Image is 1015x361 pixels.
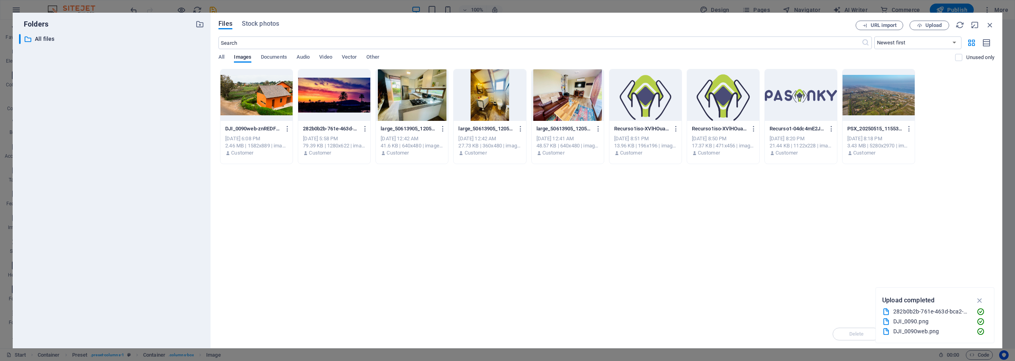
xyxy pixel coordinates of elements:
p: Customer [231,149,253,157]
i: Close [986,21,994,29]
div: [DATE] 12:42 AM [458,135,521,142]
span: Audio [297,52,310,63]
div: [DATE] 8:51 PM [614,135,677,142]
p: Upload completed [882,295,935,306]
span: Other [366,52,379,63]
div: 13.96 KB | 196x196 | image/png [614,142,677,149]
i: Minimize [971,21,979,29]
p: Displays only files that are not in use on the website. Files added during this session can still... [966,54,994,61]
span: Images [234,52,251,63]
p: PSX_20250515_115534-dg2HVSM_nnuYYAeZ0u7vVg.jpg [847,125,903,132]
p: Customer [542,149,565,157]
div: DJI_0090.png [893,317,970,326]
p: DJI_0090web-znREDFyiIaWKn34hjMLvwQ.png [225,125,281,132]
span: All [218,52,224,63]
span: Stock photos [242,19,279,29]
div: 282b0b2b-761e-463d-bca2-1a2ab385057b.jpg [893,307,970,316]
div: DJI_0090web.png [893,327,970,336]
div: 41.6 KB | 640x480 | image/jpeg [381,142,443,149]
p: 282b0b2b-761e-463d-bca2-1a2ab385057b-vEHkVAm8_g3Z8esk0K1X2w.jpg [303,125,358,132]
span: Video [319,52,332,63]
p: large_50613905_1205414856-LCQ2ddu0iQ2E08l9tlJiyg.jpg [458,125,514,132]
p: Customer [387,149,409,157]
i: Reload [956,21,964,29]
span: Vector [342,52,357,63]
p: Customer [620,149,642,157]
div: [DATE] 8:18 PM [847,135,910,142]
p: large_50613905_1205414838-Q7lF0_MzDiK94Pj5GbNYcA.jpg [536,125,592,132]
div: 3.43 MB | 5280x2970 | image/jpeg [847,142,910,149]
div: [DATE] 6:08 PM [225,135,288,142]
p: All files [35,34,190,44]
p: large_50613905_1205414810-MwE2IYppn8dg2vRcvEmm3g.jpg [381,125,436,132]
p: Customer [776,149,798,157]
p: Customer [853,149,875,157]
div: 79.39 KB | 1280x622 | image/jpeg [303,142,366,149]
input: Search [218,36,861,49]
div: 48.57 KB | 640x480 | image/jpeg [536,142,599,149]
span: URL import [871,23,896,28]
div: 2.46 MB | 1582x889 | image/png [225,142,288,149]
span: Files [218,19,232,29]
i: Create new folder [195,20,204,29]
p: Recurso1iso-XVlHOuag2v33sPUh3C9RFg.png [692,125,747,132]
div: [DATE] 5:58 PM [303,135,366,142]
button: URL import [856,21,903,30]
div: ​ [19,34,21,44]
p: Customer [465,149,487,157]
div: [DATE] 8:50 PM [692,135,755,142]
div: [DATE] 12:42 AM [381,135,443,142]
div: 17.37 KB | 471x456 | image/png [692,142,755,149]
div: [DATE] 12:41 AM [536,135,599,142]
div: 27.73 KB | 360x480 | image/jpeg [458,142,521,149]
div: 21.44 KB | 1122x228 | image/png [770,142,832,149]
p: Folders [19,19,48,29]
div: [DATE] 8:20 PM [770,135,832,142]
p: Customer [309,149,331,157]
p: Recurso1-04dc4mE2JEZPZ6KdXiV96g.png [770,125,825,132]
p: Customer [698,149,720,157]
span: Documents [261,52,287,63]
span: Upload [925,23,942,28]
button: Upload [910,21,949,30]
p: Recurso1iso-XVlHOuag2v33sPUh3C9RFg-5O8gFz-7Qft2iFArtRcFmA.png [614,125,670,132]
